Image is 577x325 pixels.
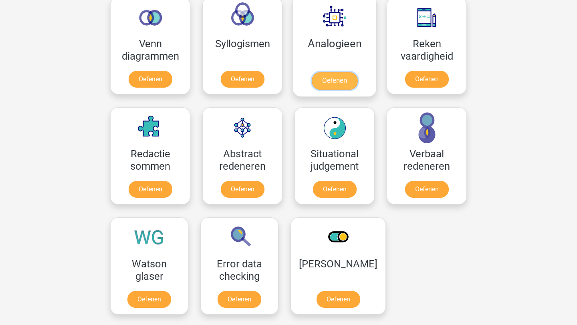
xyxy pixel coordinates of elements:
a: Oefenen [405,71,449,88]
a: Oefenen [317,291,360,308]
a: Oefenen [221,181,264,198]
a: Oefenen [129,181,172,198]
a: Oefenen [221,71,264,88]
a: Oefenen [405,181,449,198]
a: Oefenen [312,72,357,90]
a: Oefenen [218,291,261,308]
a: Oefenen [127,291,171,308]
a: Oefenen [313,181,357,198]
a: Oefenen [129,71,172,88]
